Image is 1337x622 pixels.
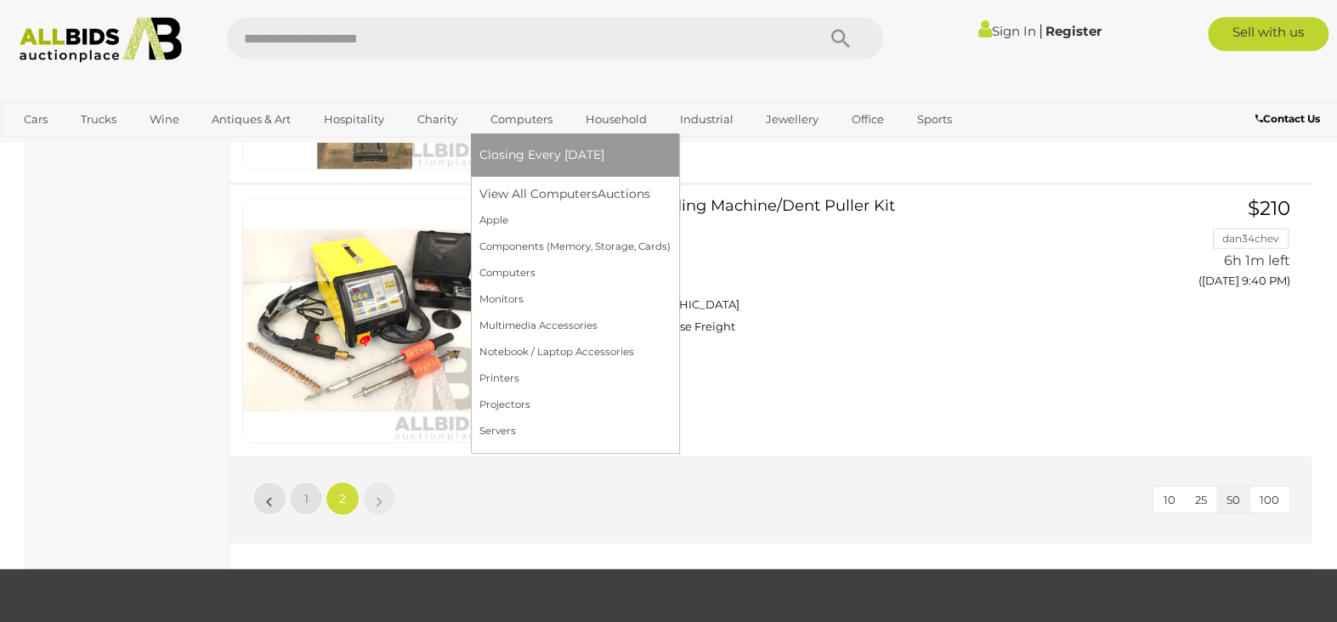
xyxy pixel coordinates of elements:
[1144,198,1295,297] a: $210 dan34chev 6h 1m left ([DATE] 9:40 PM)
[798,17,883,59] button: Search
[513,198,1119,347] a: Vevor 6000A Spot Welding Machine/Dent Puller Kit 54471-1 ACT Fyshwick ALLBIDS Showroom [GEOGRAPHI...
[1216,487,1250,513] button: 50
[575,105,658,133] a: Household
[313,105,395,133] a: Hospitality
[1164,493,1176,506] span: 10
[668,105,744,133] a: Industrial
[978,23,1036,39] a: Sign In
[252,482,286,516] a: «
[10,17,191,63] img: Allbids.com.au
[1208,17,1329,51] a: Sell with us
[13,133,156,161] a: [GEOGRAPHIC_DATA]
[1249,487,1289,513] button: 100
[13,105,59,133] a: Cars
[139,105,190,133] a: Wine
[1153,487,1186,513] button: 10
[326,482,360,516] a: 2
[1185,487,1217,513] button: 25
[289,482,323,516] a: 1
[1260,493,1279,506] span: 100
[304,491,309,506] span: 1
[1227,493,1240,506] span: 50
[906,105,963,133] a: Sports
[339,491,346,506] span: 2
[1045,23,1102,39] a: Register
[201,105,302,133] a: Antiques & Art
[1248,196,1290,220] span: $210
[362,482,396,516] a: »
[1255,112,1320,125] b: Contact Us
[755,105,830,133] a: Jewellery
[1195,493,1207,506] span: 25
[1255,110,1324,128] a: Contact Us
[406,105,468,133] a: Charity
[479,105,564,133] a: Computers
[70,105,127,133] a: Trucks
[1039,21,1043,40] span: |
[841,105,895,133] a: Office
